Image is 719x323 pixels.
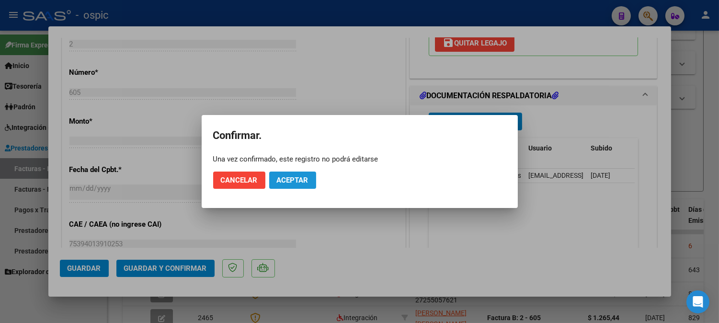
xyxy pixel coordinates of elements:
[213,127,506,145] h2: Confirmar.
[686,290,709,313] div: Open Intercom Messenger
[221,176,258,185] span: Cancelar
[213,172,265,189] button: Cancelar
[269,172,316,189] button: Aceptar
[277,176,308,185] span: Aceptar
[213,154,506,164] div: Una vez confirmado, este registro no podrá editarse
